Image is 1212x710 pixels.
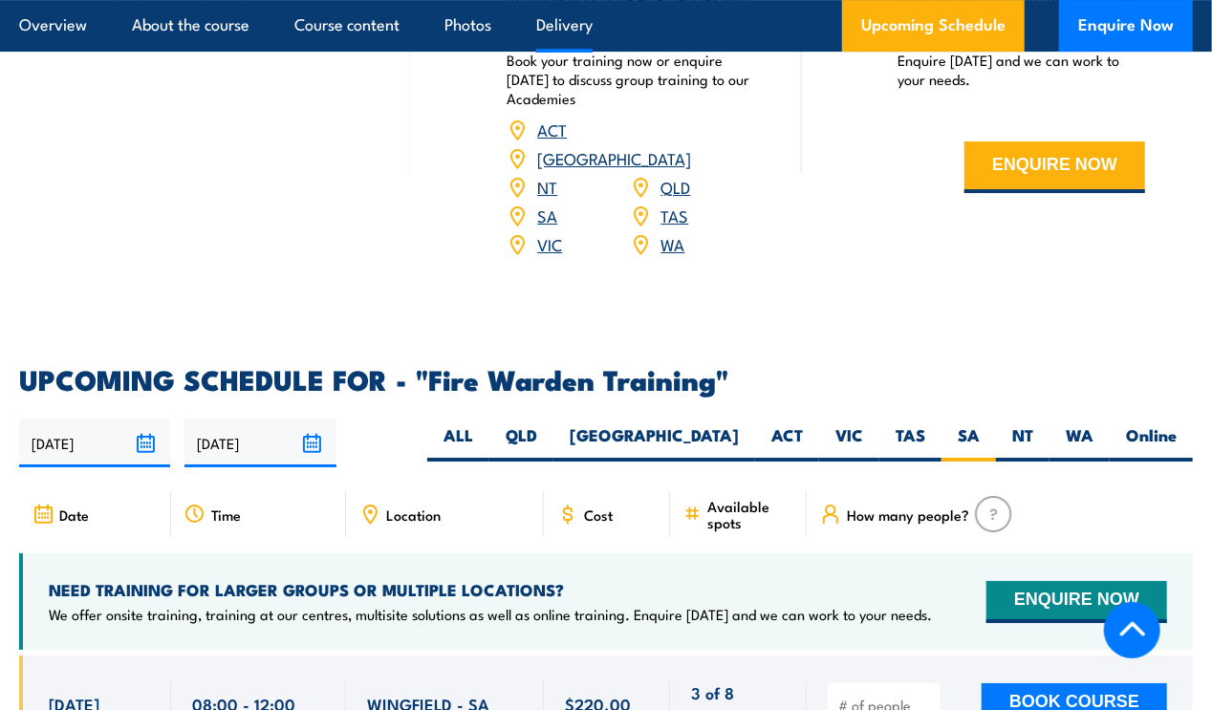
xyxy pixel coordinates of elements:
[996,424,1050,462] label: NT
[59,506,89,523] span: Date
[898,51,1145,89] p: Enquire [DATE] and we can work to your needs.
[537,146,691,169] a: [GEOGRAPHIC_DATA]
[537,232,562,255] a: VIC
[1050,424,1110,462] label: WA
[819,424,879,462] label: VIC
[553,424,755,462] label: [GEOGRAPHIC_DATA]
[707,498,793,530] span: Available spots
[507,51,753,108] p: Book your training now or enquire [DATE] to discuss group training to our Academies
[537,118,567,140] a: ACT
[537,175,557,198] a: NT
[1110,424,1193,462] label: Online
[49,605,932,624] p: We offer onsite training, training at our centres, multisite solutions as well as online training...
[879,424,941,462] label: TAS
[537,204,557,226] a: SA
[427,424,489,462] label: ALL
[660,175,690,198] a: QLD
[386,506,441,523] span: Location
[19,366,1193,391] h2: UPCOMING SCHEDULE FOR - "Fire Warden Training"
[941,424,996,462] label: SA
[49,579,932,600] h4: NEED TRAINING FOR LARGER GROUPS OR MULTIPLE LOCATIONS?
[19,419,170,467] input: From date
[847,506,969,523] span: How many people?
[660,204,688,226] a: TAS
[660,232,684,255] a: WA
[184,419,335,467] input: To date
[584,506,613,523] span: Cost
[489,424,553,462] label: QLD
[964,141,1145,193] button: ENQUIRE NOW
[755,424,819,462] label: ACT
[986,581,1167,623] button: ENQUIRE NOW
[211,506,241,523] span: Time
